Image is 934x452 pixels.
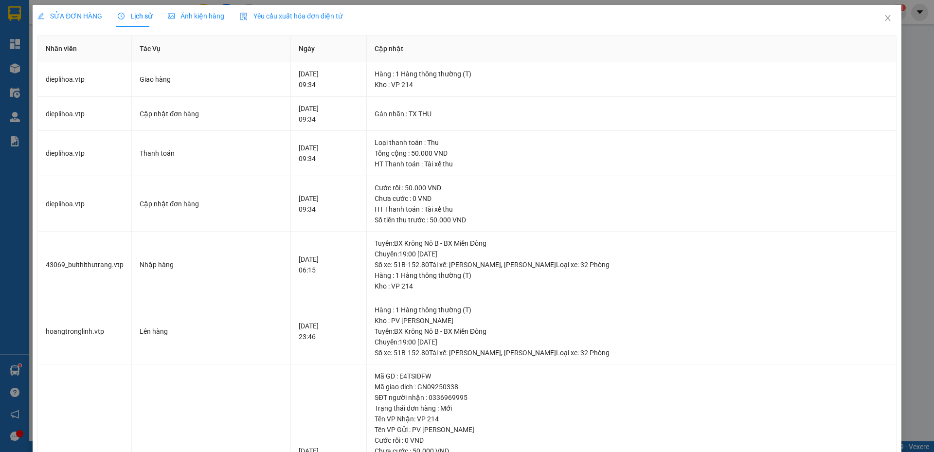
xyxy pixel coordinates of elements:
[375,193,888,204] div: Chưa cước : 0 VND
[375,215,888,225] div: Số tiền thu trước : 50.000 VND
[375,159,888,169] div: HT Thanh toán : Tài xế thu
[375,204,888,215] div: HT Thanh toán : Tài xế thu
[375,305,888,315] div: Hàng : 1 Hàng thông thường (T)
[375,371,888,381] div: Mã GD : E4TSIDFW
[140,108,283,119] div: Cập nhật đơn hàng
[38,62,132,97] td: dieplihoa.vtp
[38,36,132,62] th: Nhân viên
[140,199,283,209] div: Cập nhật đơn hàng
[375,270,888,281] div: Hàng : 1 Hàng thông thường (T)
[299,69,359,90] div: [DATE] 09:34
[375,182,888,193] div: Cước rồi : 50.000 VND
[874,5,901,32] button: Close
[140,326,283,337] div: Lên hàng
[375,315,888,326] div: Kho : PV [PERSON_NAME]
[375,108,888,119] div: Gán nhãn : TX THU
[375,435,888,446] div: Cước rồi : 0 VND
[118,13,125,19] span: clock-circle
[38,298,132,365] td: hoangtronglinh.vtp
[168,13,175,19] span: picture
[375,392,888,403] div: SĐT người nhận : 0336969995
[37,13,44,19] span: edit
[375,281,888,291] div: Kho : VP 214
[240,13,248,20] img: icon
[367,36,897,62] th: Cập nhật
[375,414,888,424] div: Tên VP Nhận: VP 214
[375,326,888,358] div: Tuyến : BX Krông Nô B - BX Miền Đông Chuyến: 19:00 [DATE] Số xe: 51B-152.80 Tài xế: [PERSON_NAME]...
[884,14,892,22] span: close
[375,424,888,435] div: Tên VP Gửi : PV [PERSON_NAME]
[140,148,283,159] div: Thanh toán
[118,12,152,20] span: Lịch sử
[38,97,132,131] td: dieplihoa.vtp
[375,381,888,392] div: Mã giao dịch : GN09250338
[299,193,359,215] div: [DATE] 09:34
[38,232,132,298] td: 43069_buithithutrang.vtp
[38,176,132,232] td: dieplihoa.vtp
[375,238,888,270] div: Tuyến : BX Krông Nô B - BX Miền Đông Chuyến: 19:00 [DATE] Số xe: 51B-152.80 Tài xế: [PERSON_NAME]...
[240,12,342,20] span: Yêu cầu xuất hóa đơn điện tử
[299,321,359,342] div: [DATE] 23:46
[299,103,359,125] div: [DATE] 09:34
[37,12,102,20] span: SỬA ĐƠN HÀNG
[140,259,283,270] div: Nhập hàng
[168,12,224,20] span: Ảnh kiện hàng
[291,36,367,62] th: Ngày
[375,137,888,148] div: Loại thanh toán : Thu
[375,148,888,159] div: Tổng cộng : 50.000 VND
[375,69,888,79] div: Hàng : 1 Hàng thông thường (T)
[38,131,132,176] td: dieplihoa.vtp
[299,254,359,275] div: [DATE] 06:15
[299,143,359,164] div: [DATE] 09:34
[375,79,888,90] div: Kho : VP 214
[140,74,283,85] div: Giao hàng
[375,403,888,414] div: Trạng thái đơn hàng : Mới
[132,36,291,62] th: Tác Vụ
